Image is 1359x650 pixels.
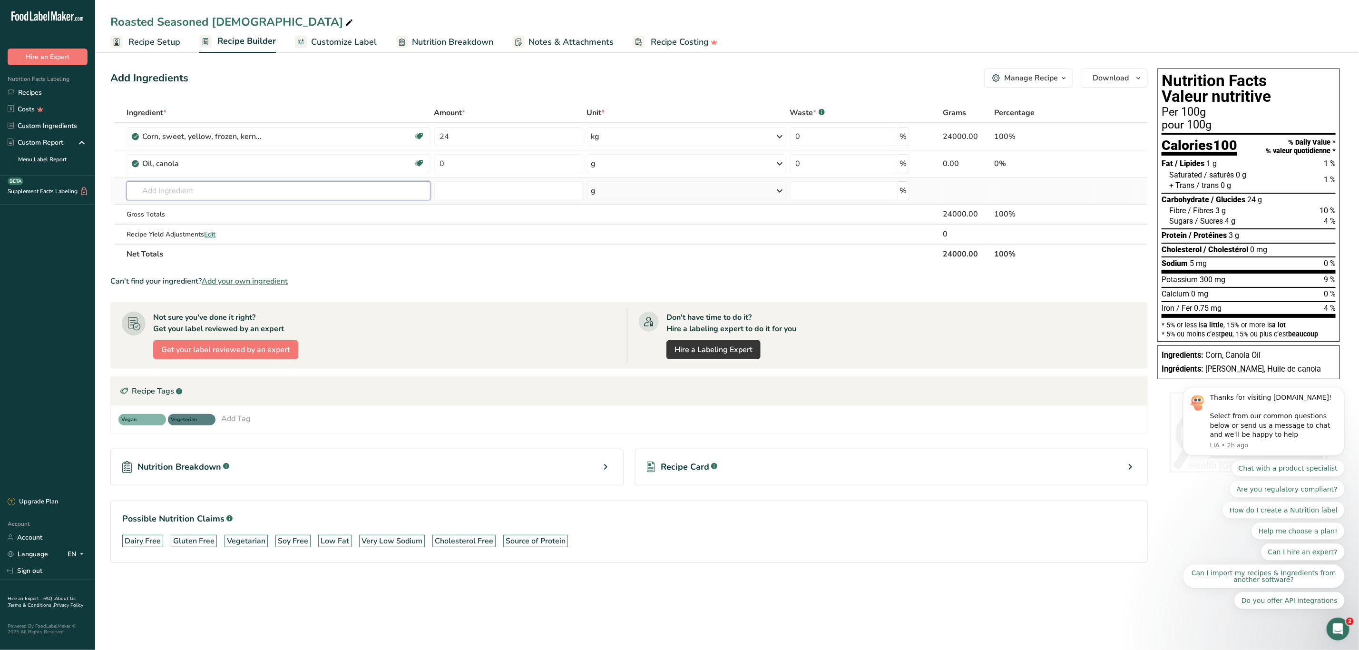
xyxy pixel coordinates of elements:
span: Nutrition Breakdown [137,461,221,473]
div: 0.00 [943,158,990,169]
div: Recipe Yield Adjustments [127,229,430,239]
span: Unit [587,107,605,118]
div: Vegetarian [227,535,265,547]
span: Iron [1162,304,1174,313]
span: / Lipides [1175,159,1204,168]
a: Terms & Conditions . [8,602,54,609]
div: Waste [790,107,825,118]
span: Edit [204,230,215,239]
div: 24000.00 [943,131,990,142]
div: pour 100g [1162,119,1336,131]
div: Cholesterol Free [435,535,493,547]
div: * 5% ou moins c’est , 15% ou plus c’est [1162,331,1336,337]
span: Carbohydrate [1162,195,1209,204]
div: Corn, sweet, yellow, frozen, kernels on cob, unprepared [142,131,261,142]
span: Fibre [1169,206,1186,215]
span: Customize Label [311,36,377,49]
span: Percentage [994,107,1035,118]
span: Recipe Costing [651,36,709,49]
span: 24 g [1247,195,1262,204]
span: 1 g [1206,159,1217,168]
div: g [591,158,596,169]
div: Powered By FoodLabelMaker © 2025 All Rights Reserved [8,623,88,635]
span: 10 % [1320,206,1336,215]
div: Don't have time to do it? Hire a labeling expert to do it for you [666,312,796,335]
span: 3 g [1215,206,1226,215]
span: 3 g [1229,231,1239,240]
span: Recipe Card [661,461,709,473]
button: Hire an Expert [8,49,88,65]
span: / Fibres [1188,206,1213,215]
span: Download [1093,72,1129,84]
div: Soy Free [278,535,308,547]
div: Gross Totals [127,209,430,219]
button: Download [1081,69,1148,88]
div: 24000.00 [943,208,990,220]
div: Very Low Sodium [362,535,422,547]
span: Cholesterol [1162,245,1202,254]
div: 0% [994,158,1093,169]
span: / Glucides [1211,195,1245,204]
span: Add your own ingredient [202,276,288,287]
div: Roasted Seasoned [DEMOGRAPHIC_DATA] [110,13,355,30]
span: + Trans [1169,181,1194,190]
a: Recipe Costing [633,31,718,53]
div: 100% [994,208,1093,220]
div: BETA [8,177,23,185]
a: Language [8,546,48,562]
span: Recipe Builder [217,35,276,48]
iframe: Intercom notifications message [1169,259,1359,624]
div: Upgrade Plan [8,497,58,507]
span: 0 mg [1250,245,1267,254]
a: Hire a Labeling Expert [666,340,761,359]
span: Nutrition Breakdown [412,36,493,49]
span: 2 [1346,618,1354,625]
span: Ingrédients: [1162,364,1203,374]
div: % Daily Value * % valeur quotidienne * [1266,138,1336,155]
span: Vegan [121,416,155,424]
div: Low Fat [321,535,349,547]
span: 1 % [1324,175,1336,184]
div: Gluten Free [173,535,215,547]
span: Amount [434,107,466,118]
span: Grams [943,107,966,118]
button: Get your label reviewed by an expert [153,340,298,359]
span: Sugars [1169,217,1193,226]
span: 100 [1213,137,1237,153]
h1: Nutrition Facts Valeur nutritive [1162,73,1336,105]
span: Sodium [1162,259,1188,268]
section: * 5% or less is , 15% or more is [1162,318,1336,337]
span: Ingredients: [1162,351,1203,360]
div: Manage Recipe [1004,72,1058,84]
span: Ingredient [127,107,166,118]
a: Nutrition Breakdown [396,31,493,53]
span: / Protéines [1189,231,1227,240]
div: Source of Protein [506,535,566,547]
div: Add Tag [221,413,251,424]
div: Recipe Tags [111,377,1147,405]
span: 0 g [1236,170,1246,179]
span: / Cholestérol [1203,245,1248,254]
div: g [591,185,596,197]
div: 100% [994,131,1093,142]
a: Privacy Policy [54,602,83,609]
th: 100% [992,244,1095,264]
a: Recipe Builder [199,30,276,53]
span: Saturated [1169,170,1202,179]
span: / Sucres [1195,217,1223,226]
a: Hire an Expert . [8,595,41,602]
span: Recipe Setup [128,36,180,49]
span: Vegeterian [171,416,204,424]
div: kg [591,131,600,142]
span: 4 g [1225,217,1235,226]
div: Custom Report [8,138,63,148]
